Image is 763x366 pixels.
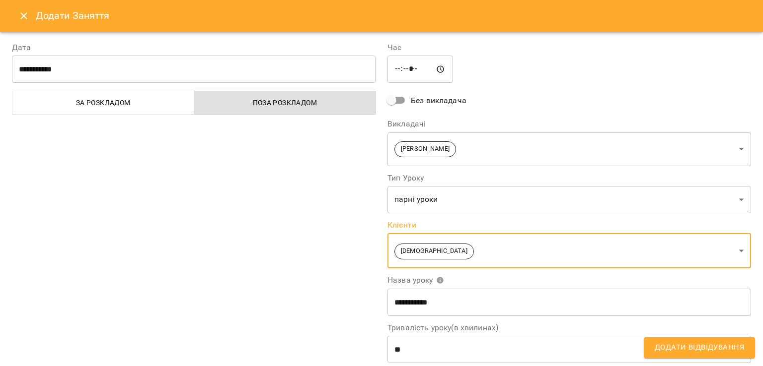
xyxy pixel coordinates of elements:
[12,91,194,115] button: За розкладом
[387,276,444,284] span: Назва уроку
[644,337,755,358] button: Додати Відвідування
[12,4,36,28] button: Close
[387,233,751,268] div: [DEMOGRAPHIC_DATA]
[387,174,751,182] label: Тип Уроку
[194,91,376,115] button: Поза розкладом
[387,120,751,128] label: Викладачі
[36,8,751,23] h6: Додати Заняття
[387,132,751,166] div: [PERSON_NAME]
[387,324,751,332] label: Тривалість уроку(в хвилинах)
[395,246,473,256] span: [DEMOGRAPHIC_DATA]
[655,341,744,354] span: Додати Відвідування
[387,221,751,229] label: Клієнти
[12,44,376,52] label: Дата
[436,276,444,284] svg: Вкажіть назву уроку або виберіть клієнтів
[200,97,370,109] span: Поза розкладом
[18,97,188,109] span: За розкладом
[395,144,456,154] span: [PERSON_NAME]
[387,44,751,52] label: Час
[411,95,466,107] span: Без викладача
[387,186,751,214] div: парні уроки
